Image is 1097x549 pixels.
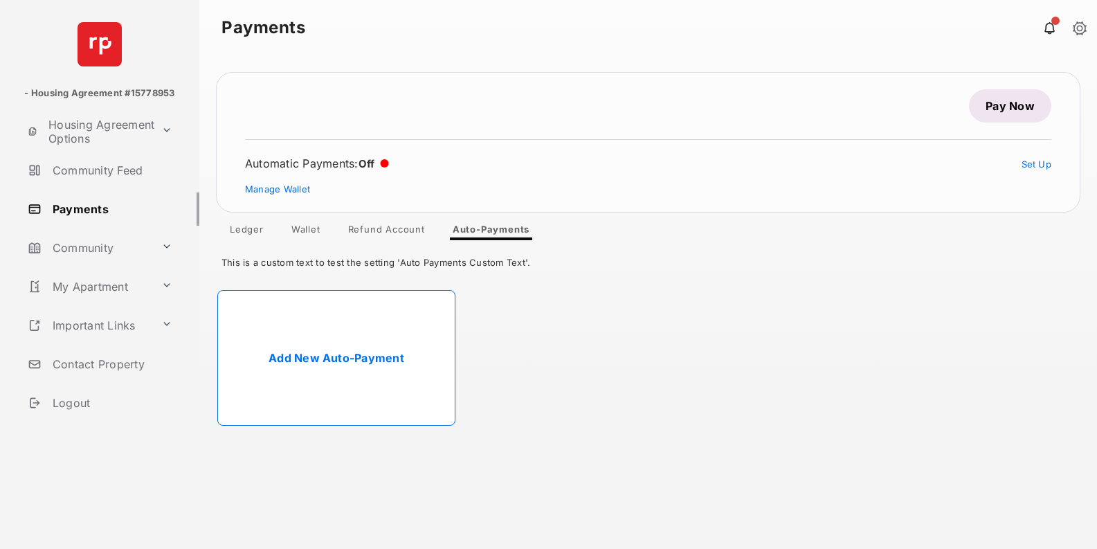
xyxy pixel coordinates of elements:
a: Housing Agreement Options [22,115,156,148]
strong: Payments [221,19,305,36]
a: Payments [22,192,199,226]
span: Off [359,157,375,170]
a: Contact Property [22,348,199,381]
a: Add New Auto-Payment [217,290,455,426]
img: svg+xml;base64,PHN2ZyB4bWxucz0iaHR0cDovL3d3dy53My5vcmcvMjAwMC9zdmciIHdpZHRoPSI2NCIgaGVpZ2h0PSI2NC... [78,22,122,66]
a: Wallet [280,224,332,240]
a: Logout [22,386,199,420]
div: This is a custom text to test the setting 'Auto Payments Custom Text'. [199,240,1097,279]
a: Community [22,231,156,264]
a: My Apartment [22,270,156,303]
div: Automatic Payments : [245,156,389,170]
a: Refund Account [337,224,436,240]
a: Set Up [1022,159,1052,170]
a: Ledger [219,224,275,240]
a: Community Feed [22,154,199,187]
a: Auto-Payments [442,224,541,240]
a: Important Links [22,309,156,342]
a: Manage Wallet [245,183,310,195]
p: - Housing Agreement #15778953 [24,87,174,100]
